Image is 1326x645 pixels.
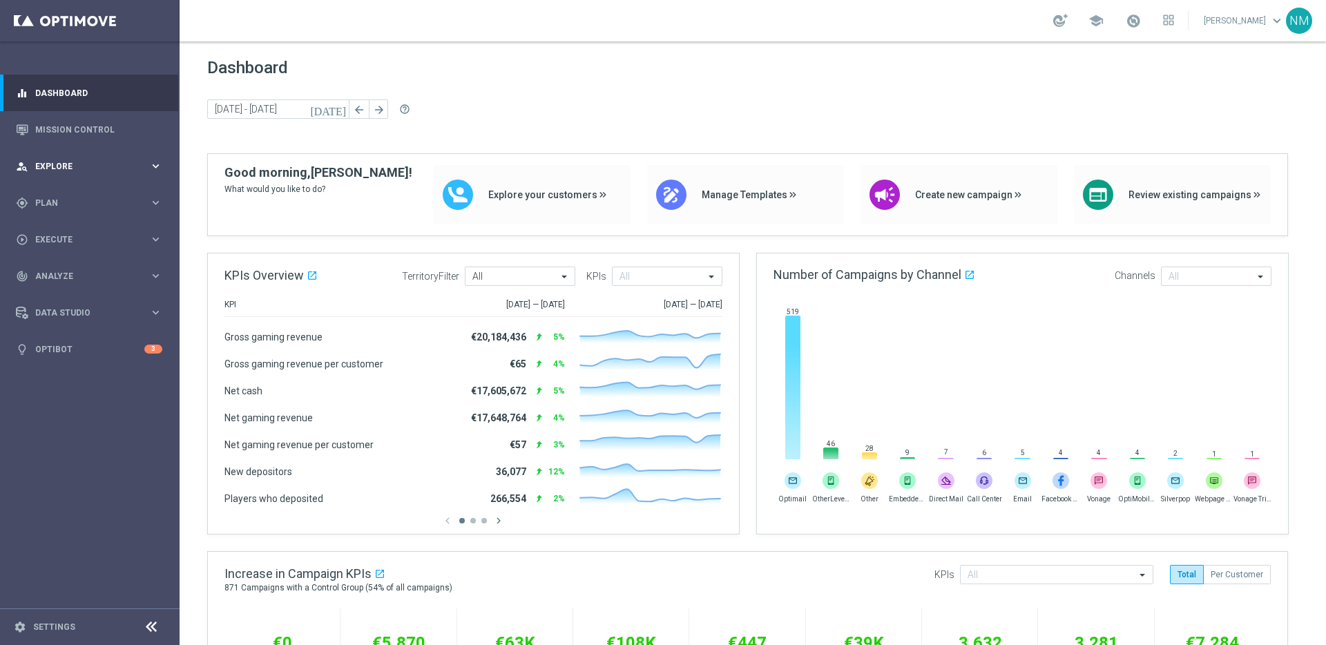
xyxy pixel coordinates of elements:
div: Data Studio [16,307,149,319]
i: keyboard_arrow_right [149,306,162,319]
div: 3 [144,345,162,354]
i: keyboard_arrow_right [149,269,162,282]
span: school [1088,13,1104,28]
button: play_circle_outline Execute keyboard_arrow_right [15,234,163,245]
button: Data Studio keyboard_arrow_right [15,307,163,318]
i: gps_fixed [16,197,28,209]
button: Mission Control [15,124,163,135]
span: Data Studio [35,309,149,317]
i: play_circle_outline [16,233,28,246]
a: Dashboard [35,75,162,111]
button: track_changes Analyze keyboard_arrow_right [15,271,163,282]
div: NM [1286,8,1312,34]
div: Explore [16,160,149,173]
i: settings [14,621,26,633]
button: lightbulb Optibot 3 [15,344,163,355]
i: lightbulb [16,343,28,356]
i: keyboard_arrow_right [149,233,162,246]
div: Execute [16,233,149,246]
span: Plan [35,199,149,207]
i: keyboard_arrow_right [149,160,162,173]
i: track_changes [16,270,28,282]
a: Optibot [35,331,144,367]
span: keyboard_arrow_down [1269,13,1285,28]
button: equalizer Dashboard [15,88,163,99]
span: Analyze [35,272,149,280]
div: Dashboard [16,75,162,111]
div: Plan [16,197,149,209]
a: Mission Control [35,111,162,148]
a: [PERSON_NAME]keyboard_arrow_down [1202,10,1286,31]
span: Execute [35,235,149,244]
div: Analyze [16,270,149,282]
span: Explore [35,162,149,171]
div: Optibot [16,331,162,367]
i: person_search [16,160,28,173]
div: Mission Control [16,111,162,148]
button: person_search Explore keyboard_arrow_right [15,161,163,172]
button: gps_fixed Plan keyboard_arrow_right [15,198,163,209]
i: keyboard_arrow_right [149,196,162,209]
a: Settings [33,623,75,631]
i: equalizer [16,87,28,99]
